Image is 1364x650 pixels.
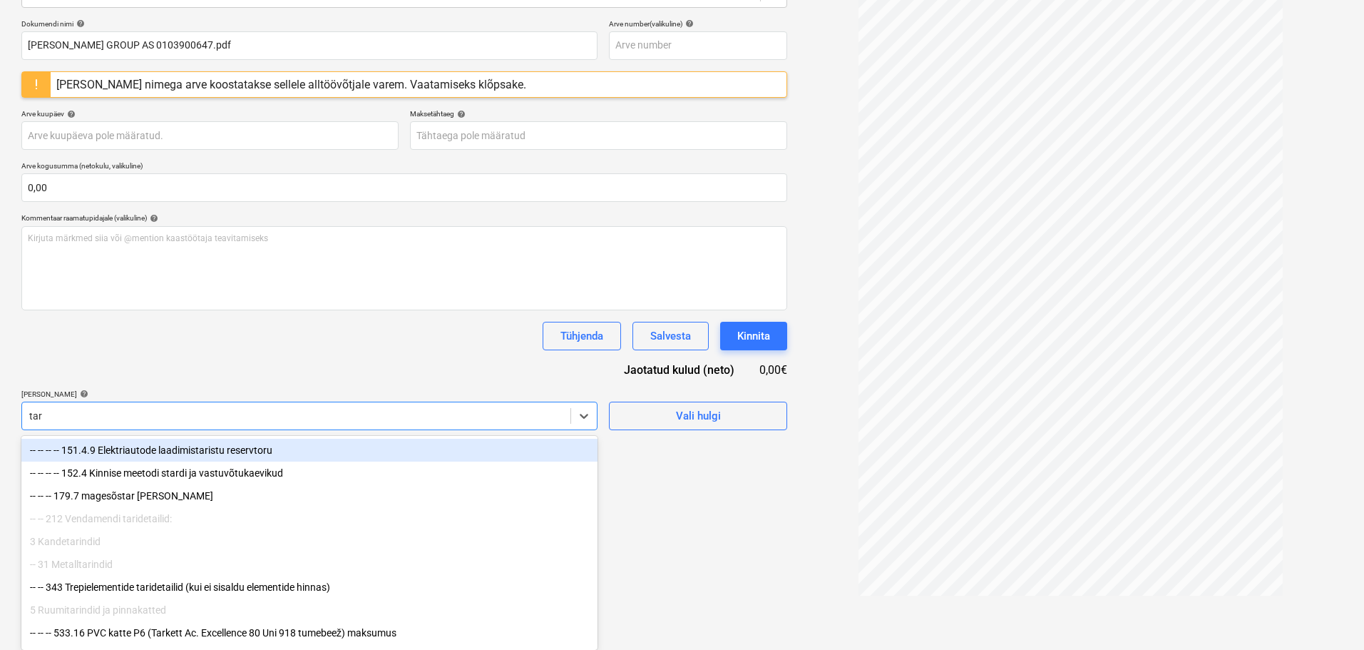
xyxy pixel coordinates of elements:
div: Dokumendi nimi [21,19,598,29]
div: 0,00€ [757,362,787,378]
div: -- -- -- 179.7 magesõstar Schmidt [21,484,598,507]
span: help [682,19,694,28]
div: [PERSON_NAME] [21,390,598,399]
div: -- -- 212 Vendamendi taridetailid: [21,507,598,530]
div: -- 31 Metalltarindid [21,553,598,576]
iframe: Chat Widget [1293,582,1364,650]
input: Tähtaega pole määratud [410,121,787,150]
div: -- -- 343 Trepielementide taridetailid (kui ei sisaldu elementide hinnas) [21,576,598,599]
span: help [454,110,466,118]
div: Vali hulgi [676,407,721,425]
span: help [77,390,88,398]
div: Jaotatud kulud (neto) [602,362,757,378]
button: Kinnita [720,322,787,350]
div: 3 Kandetarindid [21,530,598,553]
button: Salvesta [632,322,709,350]
input: Arve number [609,31,787,60]
div: [PERSON_NAME] nimega arve koostatakse sellele alltöövõtjale varem. Vaatamiseks klõpsake. [56,78,526,91]
div: Kinnita [737,327,770,345]
div: -- -- -- -- 151.4.9 Elektriautode laadimistaristu reservtoru [21,439,598,462]
div: 5 Ruumitarindid ja pinnakatted [21,599,598,621]
p: Arve kogusumma (netokulu, valikuline) [21,161,787,173]
button: Vali hulgi [609,402,787,430]
input: Dokumendi nimi [21,31,598,60]
div: -- -- -- 533.16 PVC katte P6 (Tarkett Ac. Excellence 80 Uni 918 tumebeež) maksumus [21,621,598,644]
span: help [73,19,85,28]
div: -- -- -- -- 152.4 Kinnise meetodi stardi ja vastuvõtukaevikud [21,462,598,484]
div: Arve number (valikuline) [609,19,787,29]
input: Arve kogusumma (netokulu, valikuline) [21,173,787,202]
span: help [64,110,76,118]
div: Arve kuupäev [21,109,399,118]
div: Kommentaar raamatupidajale (valikuline) [21,213,787,223]
div: Maksetähtaeg [410,109,787,118]
div: -- -- -- 179.7 magesõstar [PERSON_NAME] [21,484,598,507]
div: Salvesta [650,327,691,345]
button: Tühjenda [543,322,621,350]
div: Tühjenda [560,327,603,345]
span: help [147,214,158,223]
input: Arve kuupäeva pole määratud. [21,121,399,150]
